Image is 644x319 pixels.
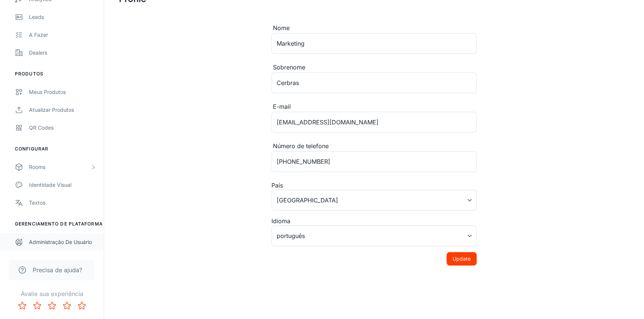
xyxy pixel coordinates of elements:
[74,298,89,313] button: Rate 5 star
[29,199,96,207] div: Textos
[271,102,477,112] div: E-mail
[271,190,477,211] div: [GEOGRAPHIC_DATA]
[6,289,98,298] p: Avalie sua experiência
[29,163,90,171] div: Rooms
[271,23,477,33] div: Nome
[29,88,96,96] div: Meus Produtos
[271,63,477,72] div: Sobrenome
[45,298,59,313] button: Rate 3 star
[271,141,477,151] div: Número de telefone
[271,217,477,225] div: Idioma
[271,181,477,190] div: País
[29,124,96,132] div: QR Codes
[29,181,96,189] div: Identidade Visual
[15,298,30,313] button: Rate 1 star
[59,298,74,313] button: Rate 4 star
[271,225,477,246] div: português
[29,13,96,21] div: Leads
[33,266,82,274] span: Precisa de ajuda?
[29,238,96,246] div: Administração de Usuário
[29,49,96,57] div: Dealers
[29,106,96,114] div: Atualizar produtos
[29,31,96,39] div: A fazer
[30,298,45,313] button: Rate 2 star
[447,252,477,266] button: Update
